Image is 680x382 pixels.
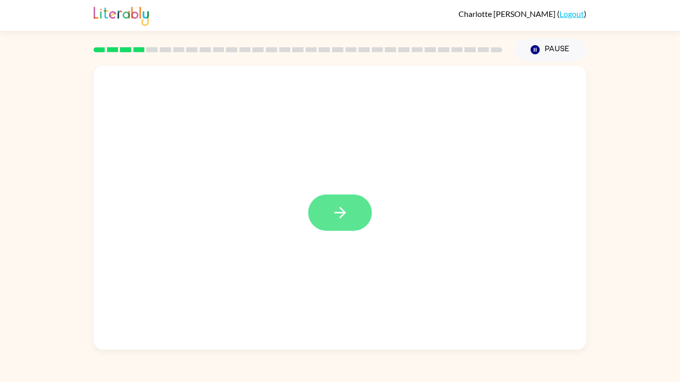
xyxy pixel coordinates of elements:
[458,9,557,18] span: Charlotte [PERSON_NAME]
[560,9,584,18] a: Logout
[94,4,149,26] img: Literably
[458,9,586,18] div: ( )
[514,38,586,61] button: Pause
[475,238,574,338] video: Your browser must support playing .mp4 files to use Literably. Please try using another browser.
